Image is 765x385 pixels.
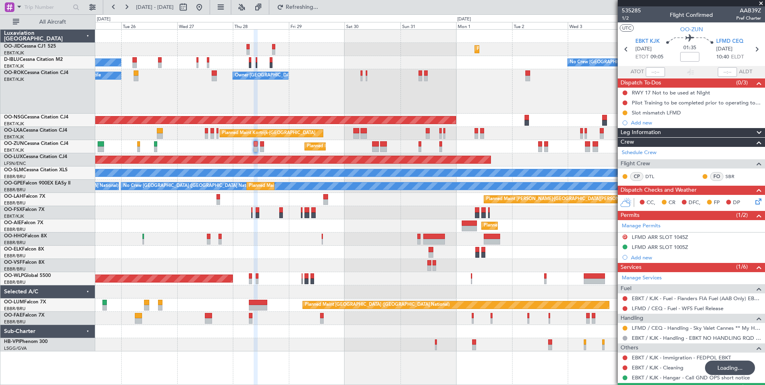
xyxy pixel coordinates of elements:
[484,220,610,232] div: Planned Maint [GEOGRAPHIC_DATA] ([GEOGRAPHIC_DATA])
[4,147,24,153] a: EBKT/KJK
[716,45,733,53] span: [DATE]
[670,11,713,19] div: Flight Confirmed
[621,159,650,168] span: Flight Crew
[4,194,45,199] a: OO-LAHFalcon 7X
[632,305,723,312] a: LFMD / CEQ - Fuel - WFS Fuel Release
[725,173,743,180] a: SBR
[622,15,641,22] span: 1/2
[305,299,450,311] div: Planned Maint [GEOGRAPHIC_DATA] ([GEOGRAPHIC_DATA] National)
[630,172,643,181] div: CP
[632,335,761,341] a: EBKT / KJK - Handling - EBKT NO HANDLING RQD FOR CJ
[344,22,400,29] div: Sat 30
[632,325,761,331] a: LFMD / CEQ - Handling - Sky Valet Cannes ** My Handling**LFMD / CEQ
[632,354,731,361] a: EBKT / KJK - Immigration - FEDPOL EBKT
[4,200,26,206] a: EBBR/BRU
[4,141,68,146] a: OO-ZUNCessna Citation CJ4
[621,128,661,137] span: Leg Information
[716,53,729,61] span: 10:40
[621,186,697,195] span: Dispatch Checks and Weather
[4,240,26,246] a: EBBR/BRU
[4,300,24,305] span: OO-LUM
[646,67,665,77] input: --:--
[4,306,26,312] a: EBBR/BRU
[635,53,649,61] span: ETOT
[4,174,26,180] a: EBBR/BRU
[4,234,47,239] a: OO-HHOFalcon 8X
[4,70,68,75] a: OO-ROKCessna Citation CJ4
[705,361,755,375] div: Loading...
[289,22,344,29] div: Fri 29
[736,263,748,271] span: (1/6)
[4,187,26,193] a: EBBR/BRU
[669,199,675,207] span: CR
[621,343,638,353] span: Others
[689,199,701,207] span: DFC,
[401,22,456,29] div: Sun 31
[632,364,683,371] a: EBKT / KJK - Cleaning
[4,234,25,239] span: OO-HHO
[4,260,22,265] span: OO-VSF
[457,16,471,23] div: [DATE]
[4,247,44,252] a: OO-ELKFalcon 8X
[121,22,177,29] div: Tue 26
[739,68,752,76] span: ALDT
[621,263,641,272] span: Services
[623,235,627,239] button: D
[4,57,63,62] a: D-IBLUCessna Citation M2
[4,266,26,272] a: EBBR/BRU
[4,44,56,49] a: OO-JIDCessna CJ1 525
[631,119,761,126] div: Add new
[683,44,696,52] span: 01:35
[177,22,233,29] div: Wed 27
[4,313,44,318] a: OO-FAEFalcon 7X
[635,45,652,53] span: [DATE]
[4,339,48,344] a: HB-VPIPhenom 300
[622,6,641,15] span: 535285
[21,19,84,25] span: All Aircraft
[233,22,288,29] div: Thu 28
[4,44,21,49] span: OO-JID
[4,181,23,186] span: OO-GPE
[4,345,27,351] a: LSGG/GVA
[622,222,661,230] a: Manage Permits
[645,173,663,180] a: DTL
[4,339,20,344] span: HB-VPI
[123,180,257,192] div: No Crew [GEOGRAPHIC_DATA] ([GEOGRAPHIC_DATA] National)
[736,15,761,22] span: Pref Charter
[4,221,43,225] a: OO-AIEFalcon 7X
[273,1,321,14] button: Refreshing...
[4,134,24,140] a: EBKT/KJK
[4,221,21,225] span: OO-AIE
[4,319,26,325] a: EBBR/BRU
[736,6,761,15] span: AAB39Z
[731,53,744,61] span: ELDT
[4,63,24,69] a: EBKT/KJK
[307,140,400,152] div: Planned Maint Kortrijk-[GEOGRAPHIC_DATA]
[736,78,748,87] span: (0/3)
[621,78,661,88] span: Dispatch To-Dos
[285,4,319,10] span: Refreshing...
[4,57,20,62] span: D-IBLU
[714,199,720,207] span: FP
[632,244,688,251] div: LFMD ARR SLOT 1005Z
[4,168,68,172] a: OO-SLMCessna Citation XLS
[136,4,174,11] span: [DATE] - [DATE]
[733,199,740,207] span: DP
[235,70,343,82] div: Owner [GEOGRAPHIC_DATA]-[GEOGRAPHIC_DATA]
[632,295,761,302] a: EBKT / KJK - Fuel - Flanders FIA Fuel (AAB Only) EBKT / KJK
[486,193,723,205] div: Planned Maint [PERSON_NAME]-[GEOGRAPHIC_DATA][PERSON_NAME] ([GEOGRAPHIC_DATA][PERSON_NAME])
[4,313,22,318] span: OO-FAE
[4,273,51,278] a: OO-WLPGlobal 5500
[4,207,22,212] span: OO-FSX
[632,89,710,96] div: RWY 17 Not to be used at NIght
[4,181,70,186] a: OO-GPEFalcon 900EX EASy II
[680,25,703,34] span: OO-ZUN
[620,24,634,32] button: UTC
[632,374,750,381] a: EBKT / KJK - Hangar - Call GND OPS short notice
[635,38,660,46] span: EBKT KJK
[4,50,24,56] a: EBKT/KJK
[222,127,315,139] div: Planned Maint Kortrijk-[GEOGRAPHIC_DATA]
[4,300,46,305] a: OO-LUMFalcon 7X
[4,227,26,233] a: EBBR/BRU
[4,194,23,199] span: OO-LAH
